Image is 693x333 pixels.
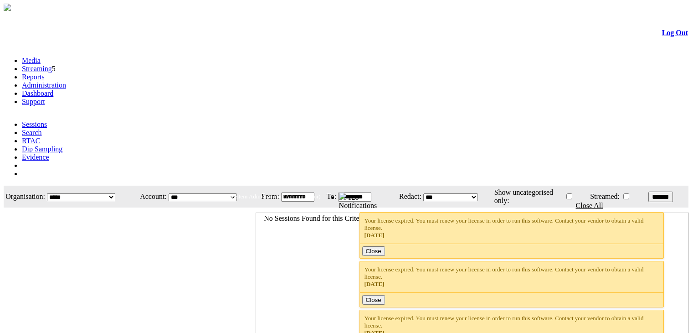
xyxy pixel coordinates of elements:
[364,266,659,288] div: Your license expired. You must renew your license in order to run this software. Contact your ven...
[52,65,56,73] span: 5
[133,187,167,207] td: Account:
[22,145,62,153] a: Dip Sampling
[22,89,53,97] a: Dashboard
[205,193,321,200] span: Welcome, System Administrator (Administrator)
[22,129,42,136] a: Search
[364,232,385,239] span: [DATE]
[22,73,45,81] a: Reports
[22,137,40,145] a: RTAC
[662,29,688,36] a: Log Out
[362,295,385,305] button: Close
[364,281,385,287] span: [DATE]
[348,193,359,201] span: 128
[22,153,49,161] a: Evidence
[339,193,346,200] img: bell25.png
[5,187,46,207] td: Organisation:
[339,202,670,210] div: Notifications
[364,217,659,239] div: Your license expired. You must renew your license in order to run this software. Contact your ven...
[22,65,52,73] a: Streaming
[576,202,603,209] a: Close All
[22,120,47,128] a: Sessions
[22,81,66,89] a: Administration
[22,57,41,64] a: Media
[22,98,45,105] a: Support
[362,246,385,256] button: Close
[4,4,11,11] img: arrow-3.png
